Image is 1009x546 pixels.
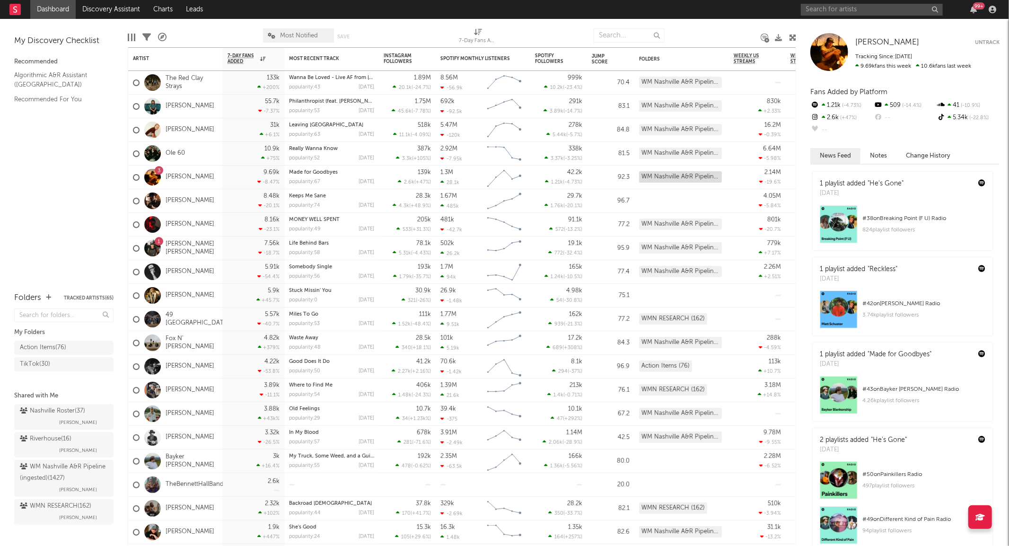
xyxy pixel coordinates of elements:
[483,166,526,189] svg: Chart title
[209,54,218,63] button: Filter by Artist
[759,226,781,232] div: -20.7 %
[862,469,985,480] div: # 50 on Painkillers Radio
[166,433,214,441] a: [PERSON_NAME]
[263,193,280,199] div: 8.48k
[813,376,992,421] a: #43onBayker [PERSON_NAME] Radio4.26kplaylist followers
[14,499,114,525] a: WMN RESEARCH(162)[PERSON_NAME]
[418,122,431,128] div: 518k
[166,173,214,181] a: [PERSON_NAME]
[896,148,960,164] button: Change History
[440,203,459,209] div: 485k
[289,288,332,293] a: Stuck Missin' You
[759,155,781,161] div: -5.98 %
[855,38,919,46] span: [PERSON_NAME]
[545,179,582,185] div: ( )
[392,108,431,114] div: ( )
[565,227,581,232] span: -13.2 %
[399,251,411,256] span: 5.31k
[862,480,985,492] div: 497 playlist followers
[855,63,971,69] span: 10.6k fans last week
[289,430,319,435] a: In My Blood
[440,98,455,105] div: 692k
[415,98,431,105] div: 1.75M
[483,118,526,142] svg: Chart title
[359,108,374,114] div: [DATE]
[592,243,630,254] div: 95.9
[166,453,218,469] a: Bayker [PERSON_NAME]
[64,296,114,300] button: Tracked Artists(65)
[264,240,280,247] div: 7.56k
[289,108,320,114] div: popularity: 53
[264,217,280,223] div: 8.16k
[142,24,151,51] div: Filters
[937,99,1000,112] div: 41
[259,226,280,232] div: -23.1 %
[639,56,710,62] div: Folders
[289,335,318,341] a: Waste Away
[868,266,897,273] a: "Reckless"
[289,179,320,185] div: popularity: 67
[553,132,566,138] span: 5.44k
[564,85,581,90] span: -23.4 %
[289,406,320,412] a: Old Feelings
[592,195,630,207] div: 96.7
[289,264,374,270] div: Somebody Single
[440,193,457,199] div: 1.67M
[413,109,430,114] span: -7.78 %
[544,155,582,161] div: ( )
[767,240,781,247] div: 779k
[399,85,412,90] span: 20.1k
[968,115,989,121] span: -22.8 %
[263,169,280,176] div: 9.69k
[841,103,861,108] span: -4.73 %
[289,383,333,388] a: Where to Find Me
[639,148,722,159] div: WM Nashville A&R Pipeline (ingested) (1427)
[289,85,320,90] div: popularity: 43
[289,217,374,222] div: MONEY WELL SPENT
[801,4,943,16] input: Search for artists
[20,359,50,370] div: TikTok ( 30 )
[20,405,85,417] div: Nashville Roster ( 37 )
[289,123,363,128] a: Leaving [GEOGRAPHIC_DATA]
[257,179,280,185] div: -8.47 %
[166,291,214,299] a: [PERSON_NAME]
[359,250,374,255] div: [DATE]
[359,179,374,185] div: [DATE]
[594,28,665,43] input: Search...
[413,156,430,161] span: +105 %
[639,100,722,112] div: WM Nashville A&R Pipeline (ingested) (1427)
[166,481,224,489] a: TheBennettHallBand
[365,54,374,63] button: Filter by Most Recent Track
[535,53,568,64] div: Spotify Followers
[565,109,581,114] span: -14.7 %
[551,180,563,185] span: 1.21k
[483,189,526,213] svg: Chart title
[862,395,985,406] div: 4.26k playlist followers
[544,203,582,209] div: ( )
[289,146,338,151] a: Really Wanna Know
[289,194,374,199] div: Keeps Me Sane
[166,335,218,351] a: Fox N' [PERSON_NAME]
[975,38,1000,47] button: Untrack
[440,122,457,128] div: 5.47M
[820,189,904,198] div: [DATE]
[767,217,781,223] div: 801k
[399,203,409,209] span: 4.3k
[265,264,280,270] div: 5.91k
[569,122,582,128] div: 278k
[970,6,977,13] button: 99+
[564,251,581,256] span: -32.4 %
[417,217,431,223] div: 205k
[810,124,873,136] div: --
[257,84,280,90] div: +200 %
[166,102,214,110] a: [PERSON_NAME]
[715,54,724,64] button: Filter by Folders
[228,53,258,64] span: 7-Day Fans Added
[873,99,936,112] div: 509
[862,514,985,525] div: # 49 on Different Kind of Pain Radio
[411,203,430,209] span: +48.9 %
[289,132,320,137] div: popularity: 63
[764,169,781,176] div: 2.14M
[592,148,630,159] div: 81.5
[260,132,280,138] div: +6.1 %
